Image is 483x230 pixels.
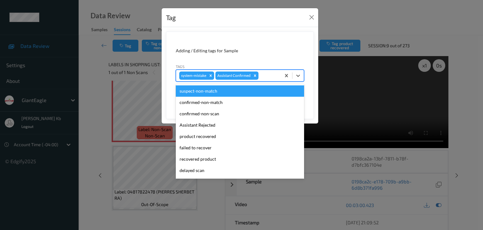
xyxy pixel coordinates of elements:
[176,119,304,131] div: Assistant Rejected
[252,72,258,80] div: Remove Assistant Confirmed
[176,85,304,97] div: suspect-non-match
[176,48,304,54] div: Adding / Editing tags for Sample
[179,72,207,80] div: system-mistake
[176,64,185,69] label: Tags
[176,97,304,108] div: confirmed-non-match
[176,176,304,187] div: Unusual activity
[307,13,316,22] button: Close
[176,153,304,165] div: recovered product
[176,142,304,153] div: failed to recover
[176,131,304,142] div: product recovered
[166,13,176,23] div: Tag
[207,72,214,80] div: Remove system-mistake
[176,165,304,176] div: delayed scan
[176,108,304,119] div: confirmed-non-scan
[215,72,252,80] div: Assistant Confirmed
